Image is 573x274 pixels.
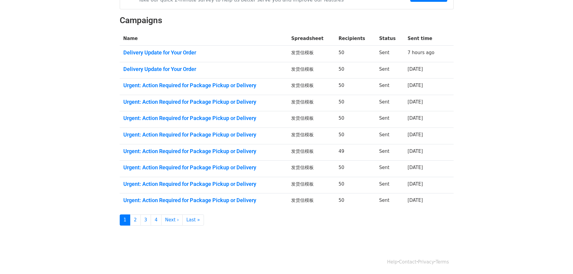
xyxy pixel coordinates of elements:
[408,181,423,187] a: [DATE]
[408,132,423,137] a: [DATE]
[335,62,375,79] td: 50
[375,62,404,79] td: Sent
[387,259,397,265] a: Help
[375,161,404,177] td: Sent
[335,79,375,95] td: 50
[375,95,404,111] td: Sent
[182,214,204,226] a: Last »
[123,131,284,138] a: Urgent: Action Required for Package Pickup or Delivery
[399,259,416,265] a: Contact
[408,99,423,105] a: [DATE]
[408,83,423,88] a: [DATE]
[375,177,404,193] td: Sent
[120,15,454,26] h2: Campaigns
[335,32,375,46] th: Recipients
[288,79,335,95] td: 发货信模板
[335,46,375,62] td: 50
[375,32,404,46] th: Status
[375,193,404,210] td: Sent
[123,197,284,204] a: Urgent: Action Required for Package Pickup or Delivery
[335,177,375,193] td: 50
[288,128,335,144] td: 发货信模板
[408,149,423,154] a: [DATE]
[418,259,434,265] a: Privacy
[335,161,375,177] td: 50
[335,193,375,210] td: 50
[288,144,335,161] td: 发货信模板
[123,99,284,105] a: Urgent: Action Required for Package Pickup or Delivery
[288,193,335,210] td: 发货信模板
[335,95,375,111] td: 50
[408,165,423,170] a: [DATE]
[375,79,404,95] td: Sent
[140,214,151,226] a: 3
[123,66,284,72] a: Delivery Update for Your Order
[408,66,423,72] a: [DATE]
[161,214,183,226] a: Next ›
[288,32,335,46] th: Spreadsheet
[151,214,162,226] a: 4
[335,144,375,161] td: 49
[543,245,573,274] iframe: Chat Widget
[404,32,445,46] th: Sent time
[436,259,449,265] a: Terms
[123,82,284,89] a: Urgent: Action Required for Package Pickup or Delivery
[543,245,573,274] div: 聊天小组件
[288,62,335,79] td: 发货信模板
[123,49,284,56] a: Delivery Update for Your Order
[375,46,404,62] td: Sent
[408,50,434,55] a: 7 hours ago
[130,214,141,226] a: 2
[120,214,131,226] a: 1
[123,148,284,155] a: Urgent: Action Required for Package Pickup or Delivery
[288,111,335,128] td: 发货信模板
[123,164,284,171] a: Urgent: Action Required for Package Pickup or Delivery
[123,181,284,187] a: Urgent: Action Required for Package Pickup or Delivery
[123,115,284,122] a: Urgent: Action Required for Package Pickup or Delivery
[335,111,375,128] td: 50
[288,161,335,177] td: 发货信模板
[120,32,288,46] th: Name
[375,128,404,144] td: Sent
[288,46,335,62] td: 发货信模板
[375,144,404,161] td: Sent
[288,95,335,111] td: 发货信模板
[335,128,375,144] td: 50
[375,111,404,128] td: Sent
[408,115,423,121] a: [DATE]
[288,177,335,193] td: 发货信模板
[408,198,423,203] a: [DATE]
